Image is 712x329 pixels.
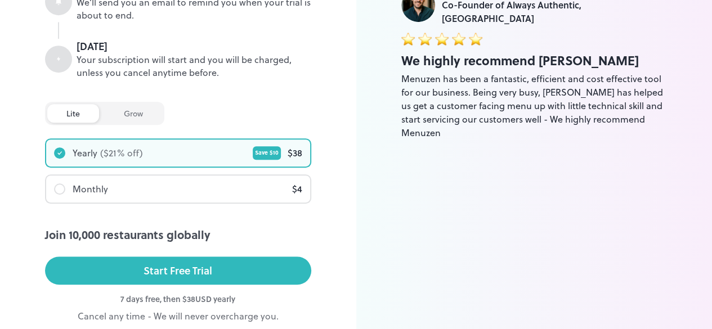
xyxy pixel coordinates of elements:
div: $ 38 [288,146,302,160]
div: [DATE] [77,39,311,53]
div: lite [47,104,99,123]
img: star [469,32,482,46]
div: $ 4 [292,182,302,196]
div: Monthly [73,182,108,196]
div: 7 days free, then $ 38 USD yearly [45,293,311,305]
div: ($ 21 % off) [100,146,143,160]
div: Yearly [73,146,97,160]
div: Join 10,000 restaurants globally [45,226,311,243]
div: Start Free Trial [144,262,212,279]
button: Start Free Trial [45,256,311,285]
img: star [401,32,415,46]
img: star [435,32,449,46]
div: grow [105,104,162,123]
div: Menuzen has been a fantastic, efficient and cost effective tool for our business. Being very busy... [401,72,668,139]
div: We highly recommend [PERSON_NAME] [401,51,668,70]
div: Your subscription will start and you will be charged, unless you cancel anytime before. [77,53,311,79]
div: Cancel any time - We will never overcharge you. [45,309,311,323]
img: star [452,32,465,46]
img: star [418,32,432,46]
div: Save $ 10 [253,146,281,160]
